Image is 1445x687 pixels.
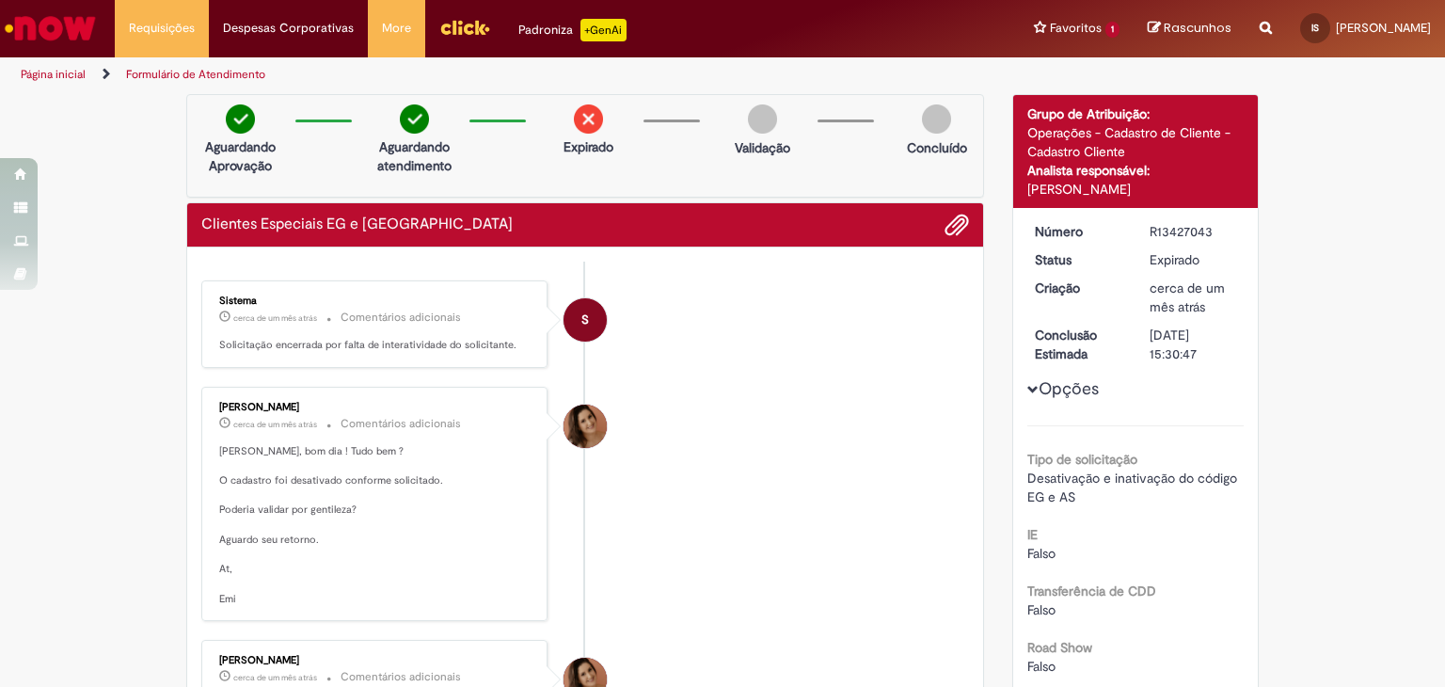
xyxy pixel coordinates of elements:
ul: Trilhas de página [14,57,949,92]
div: R13427043 [1150,222,1237,241]
div: Expirado [1150,250,1237,269]
div: [PERSON_NAME] [219,402,532,413]
b: IE [1027,526,1038,543]
span: 1 [1105,22,1119,38]
div: Padroniza [518,19,627,41]
p: Expirado [564,137,613,156]
span: S [581,297,589,343]
span: More [382,19,411,38]
dt: Criação [1021,279,1136,297]
b: Road Show [1027,639,1092,656]
p: +GenAi [580,19,627,41]
span: Falso [1027,601,1056,618]
div: Operações - Cadastro de Cliente - Cadastro Cliente [1027,123,1245,161]
img: check-circle-green.png [400,104,429,134]
img: img-circle-grey.png [748,104,777,134]
h2: Clientes Especiais EG e AS Histórico de tíquete [201,216,513,233]
img: remove.png [574,104,603,134]
div: Analista responsável: [1027,161,1245,180]
img: check-circle-green.png [226,104,255,134]
button: Adicionar anexos [945,213,969,237]
div: Emiliane Dias De Souza [564,405,607,448]
span: Favoritos [1050,19,1102,38]
time: 19/08/2025 09:11:19 [1150,280,1225,315]
span: cerca de um mês atrás [233,419,317,430]
time: 29/08/2025 16:26:32 [233,312,317,324]
p: Concluído [907,138,967,157]
small: Comentários adicionais [341,416,461,432]
time: 22/08/2025 09:26:31 [233,419,317,430]
span: cerca de um mês atrás [233,672,317,683]
small: Comentários adicionais [341,310,461,326]
p: Aguardando atendimento [369,137,460,175]
span: Falso [1027,545,1056,562]
span: Despesas Corporativas [223,19,354,38]
dt: Conclusão Estimada [1021,326,1136,363]
b: Tipo de solicitação [1027,451,1137,468]
div: [PERSON_NAME] [219,655,532,666]
div: Sistema [219,296,532,307]
p: Aguardando Aprovação [195,137,286,175]
img: ServiceNow [2,9,99,47]
img: img-circle-grey.png [922,104,951,134]
div: [DATE] 15:30:47 [1150,326,1237,363]
span: cerca de um mês atrás [233,312,317,324]
img: click_logo_yellow_360x200.png [439,13,490,41]
div: Grupo de Atribuição: [1027,104,1245,123]
div: [PERSON_NAME] [1027,180,1245,199]
p: Solicitação encerrada por falta de interatividade do solicitante. [219,338,532,353]
p: [PERSON_NAME], bom dia ! Tudo bem ? O cadastro foi desativado conforme solicitado. Poderia valida... [219,444,532,607]
div: System [564,298,607,342]
span: Falso [1027,658,1056,675]
time: 21/08/2025 10:36:11 [233,672,317,683]
dt: Número [1021,222,1136,241]
a: Rascunhos [1148,20,1231,38]
a: Formulário de Atendimento [126,67,265,82]
small: Comentários adicionais [341,669,461,685]
div: 19/08/2025 09:11:19 [1150,279,1237,316]
dt: Status [1021,250,1136,269]
span: Requisições [129,19,195,38]
a: Página inicial [21,67,86,82]
b: Transferência de CDD [1027,583,1156,599]
p: Validação [735,138,790,157]
span: [PERSON_NAME] [1336,20,1431,36]
span: IS [1311,22,1319,34]
span: Rascunhos [1164,19,1231,37]
span: cerca de um mês atrás [1150,280,1225,315]
span: Desativação e inativação do código EG e AS [1027,470,1241,505]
